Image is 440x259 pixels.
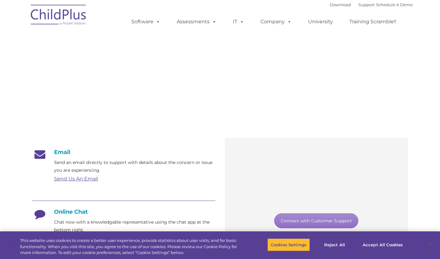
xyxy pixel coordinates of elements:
a: Support [358,2,375,7]
p: Send an email directly to support with details about the concern or issue you are experiencing. [54,159,215,174]
a: Connect with Customer Support [274,213,358,228]
a: Download [330,2,351,7]
p: Chat now with a knowledgable representative using the chat app at the bottom right. [54,218,215,234]
a: Training Scramble!! [343,16,402,28]
a: University [302,16,339,28]
h4: Email [32,149,215,156]
a: Company [254,16,298,28]
a: Send Us An Email [54,176,98,182]
button: Reject All [315,238,354,251]
h4: Online Chat [32,208,215,215]
a: Assessments [170,16,223,28]
div: This website uses cookies to create a better user experience, provide statistics about user visit... [20,238,242,256]
a: Software [125,16,166,28]
img: ChildPlus by Procare Solutions [28,0,90,31]
a: Schedule A Demo [376,2,413,7]
a: IT [227,16,250,28]
button: Cookies Settings [267,238,310,251]
button: Accept All Cookies [359,238,406,251]
font: | [330,2,413,7]
button: Close [423,238,437,252]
